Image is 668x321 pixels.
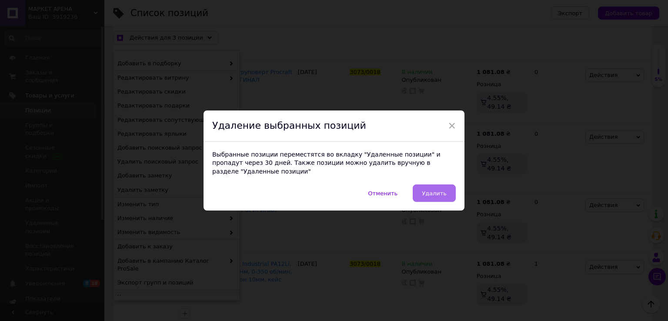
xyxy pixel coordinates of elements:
button: Отменить [359,184,407,202]
span: Отменить [368,190,397,197]
span: Удаление выбранных позиций [212,120,366,131]
span: × [448,118,456,133]
span: Удалить [422,190,447,197]
span: Выбранные позиции переместятся во вкладку "Удаленные позиции" и пропадут через 30 дней. Также поз... [212,151,441,175]
button: Удалить [413,184,456,202]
